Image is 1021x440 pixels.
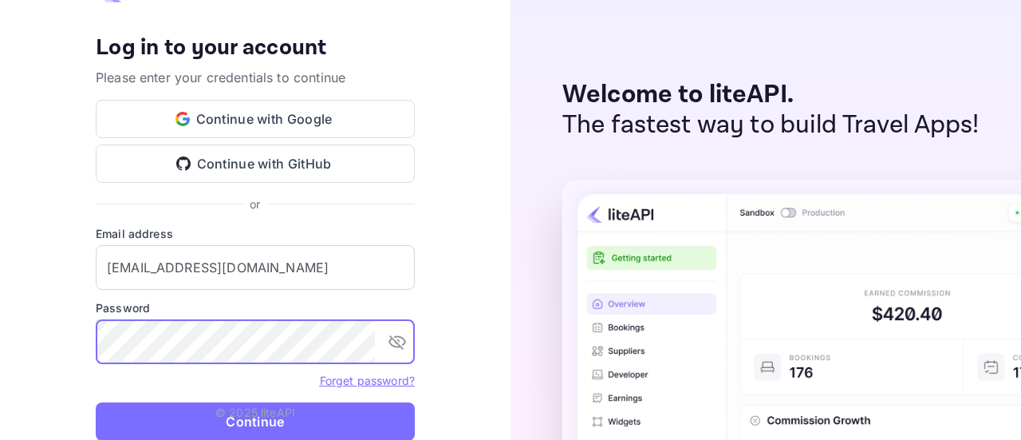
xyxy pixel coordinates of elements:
h4: Log in to your account [96,34,415,62]
p: The fastest way to build Travel Apps! [562,110,980,141]
button: toggle password visibility [381,326,413,358]
a: Forget password? [320,374,415,387]
keeper-lock: Open Keeper Popup [353,332,373,351]
p: or [250,196,260,212]
label: Email address [96,225,415,242]
a: Forget password? [320,372,415,388]
p: Welcome to liteAPI. [562,80,980,110]
button: Continue with GitHub [96,145,415,183]
p: Please enter your credentials to continue [96,68,415,87]
p: © 2025 liteAPI [215,404,295,421]
label: Password [96,299,415,316]
input: Enter your email address [96,245,415,290]
button: Continue with Google [96,100,415,138]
